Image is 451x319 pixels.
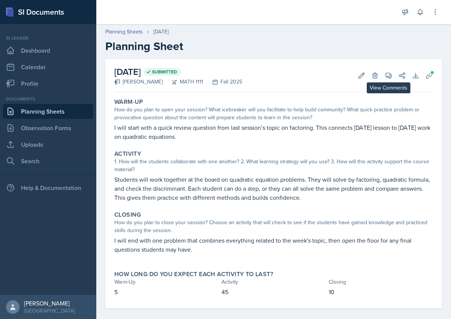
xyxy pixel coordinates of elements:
div: How do you plan to close your session? Choose an activity that will check to see if the students ... [114,219,433,234]
div: Fall 2025 [203,78,242,86]
span: Submitted [152,69,177,75]
div: [PERSON_NAME] [24,299,75,307]
a: Dashboard [3,43,93,58]
a: Planning Sheets [105,28,143,36]
h2: Planning Sheet [105,39,442,53]
div: MATH 1111 [162,78,203,86]
div: [PERSON_NAME] [114,78,162,86]
div: Closing [329,278,433,286]
div: [DATE] [153,28,169,36]
p: I will end with one problem that combines everything related to the week's topic, then open the f... [114,236,433,254]
button: View Comments [382,69,395,82]
a: Observation Forms [3,120,93,135]
a: Planning Sheets [3,104,93,119]
div: Si leader [3,35,93,41]
div: Help & Documentation [3,180,93,195]
div: How do you plan to open your session? What icebreaker will you facilitate to help build community... [114,106,433,122]
div: Warm-Up [114,278,219,286]
a: Profile [3,76,93,91]
div: Activity [222,278,326,286]
div: Documents [3,96,93,102]
p: Students will work together at the board on quadratic equation problems. They will solve by facto... [114,175,433,202]
p: 10 [329,287,433,296]
div: [GEOGRAPHIC_DATA] [24,307,75,314]
p: I will start with a quick review question from last session’s topic on factoring. This connects [... [114,123,433,141]
a: Uploads [3,137,93,152]
label: Warm-Up [114,98,143,106]
p: 5 [114,287,219,296]
p: 45 [222,287,326,296]
label: Closing [114,211,141,219]
h2: [DATE] [114,65,242,79]
label: How long do you expect each activity to last? [114,270,273,278]
label: Activity [114,150,141,158]
a: Calendar [3,59,93,74]
a: Search [3,153,93,169]
div: 1. How will the students collaborate with one another? 2. What learning strategy will you use? 3.... [114,158,433,173]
